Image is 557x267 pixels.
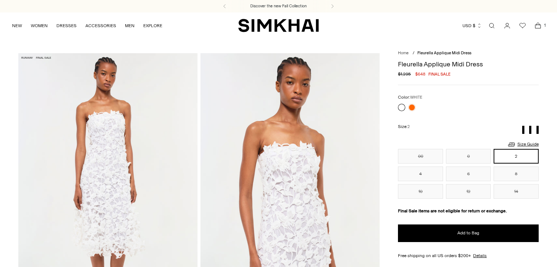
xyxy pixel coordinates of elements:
[415,71,425,77] span: $648
[398,71,411,77] s: $1,295
[531,18,545,33] a: Open cart modal
[143,18,162,34] a: EXPLORE
[398,252,538,259] div: Free shipping on all US orders $200+
[494,184,539,199] button: 14
[515,18,530,33] a: Wishlist
[462,18,482,34] button: USD $
[398,50,538,56] nav: breadcrumbs
[398,184,443,199] button: 10
[446,184,491,199] button: 12
[398,224,538,242] button: Add to Bag
[542,22,548,29] span: 1
[500,18,514,33] a: Go to the account page
[12,18,22,34] a: NEW
[410,95,422,100] span: WHITE
[398,61,538,67] h1: Fleurella Applique Midi Dress
[238,18,319,33] a: SIMKHAI
[494,167,539,181] button: 8
[31,18,48,34] a: WOMEN
[398,51,409,55] a: Home
[484,18,499,33] a: Open search modal
[446,167,491,181] button: 6
[446,149,491,164] button: 0
[56,18,77,34] a: DRESSES
[398,94,422,101] label: Color:
[85,18,116,34] a: ACCESSORIES
[125,18,134,34] a: MEN
[457,230,479,236] span: Add to Bag
[494,149,539,164] button: 2
[398,208,507,213] strong: Final Sale items are not eligible for return or exchange.
[398,167,443,181] button: 4
[413,50,414,56] div: /
[407,124,410,129] span: 2
[473,252,487,259] a: Details
[507,140,539,149] a: Size Guide
[398,149,443,164] button: 00
[398,123,410,130] label: Size:
[417,51,471,55] span: Fleurella Applique Midi Dress
[250,3,307,9] a: Discover the new Fall Collection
